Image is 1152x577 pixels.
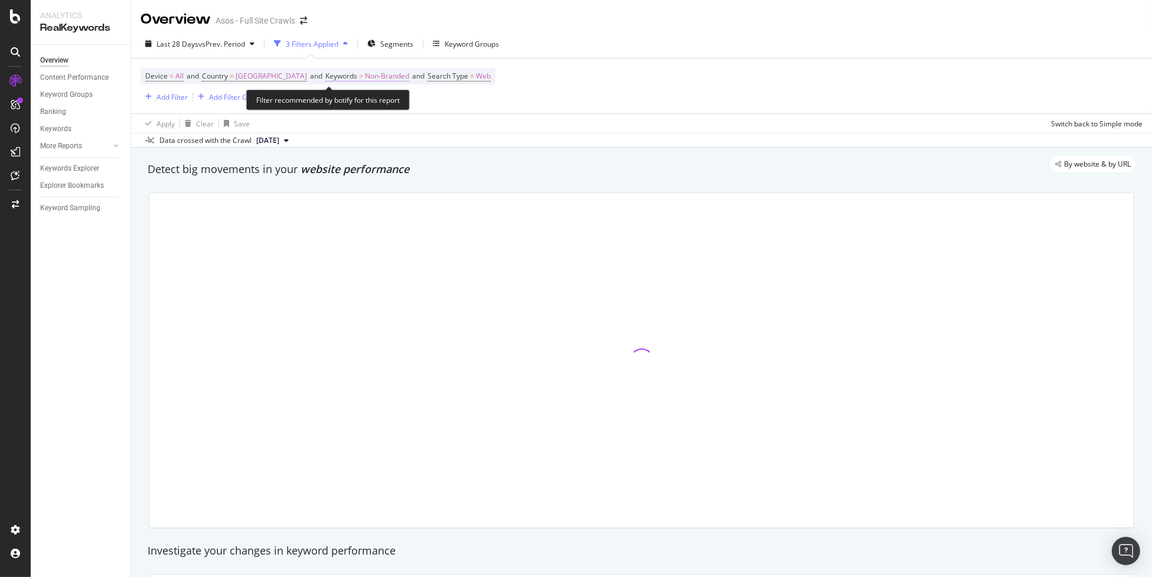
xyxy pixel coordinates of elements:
[40,140,110,152] a: More Reports
[198,39,245,49] span: vs Prev. Period
[445,39,499,49] div: Keyword Groups
[141,9,211,30] div: Overview
[365,68,409,84] span: Non-Branded
[141,90,188,104] button: Add Filter
[40,140,82,152] div: More Reports
[1051,119,1143,129] div: Switch back to Simple mode
[40,89,122,101] a: Keyword Groups
[156,119,175,129] div: Apply
[252,133,293,148] button: [DATE]
[145,71,168,81] span: Device
[40,180,122,192] a: Explorer Bookmarks
[40,21,121,35] div: RealKeywords
[141,114,175,133] button: Apply
[156,39,198,49] span: Last 28 Days
[40,9,121,21] div: Analytics
[156,92,188,102] div: Add Filter
[209,92,263,102] div: Add Filter Group
[470,71,474,81] span: =
[180,114,214,133] button: Clear
[40,123,122,135] a: Keywords
[310,71,322,81] span: and
[359,71,363,81] span: =
[1112,537,1140,565] div: Open Intercom Messenger
[476,68,491,84] span: Web
[216,15,295,27] div: Asos - Full Site Crawls
[427,71,468,81] span: Search Type
[148,543,1135,559] div: Investigate your changes in keyword performance
[40,202,122,214] a: Keyword Sampling
[256,135,279,146] span: 2025 Sep. 29th
[141,34,259,53] button: Last 28 DaysvsPrev. Period
[40,106,122,118] a: Ranking
[40,54,68,67] div: Overview
[269,34,353,53] button: 3 Filters Applied
[169,71,174,81] span: =
[187,71,199,81] span: and
[1050,156,1135,172] div: legacy label
[40,162,99,175] div: Keywords Explorer
[202,71,228,81] span: Country
[40,71,109,84] div: Content Performance
[40,202,100,214] div: Keyword Sampling
[40,162,122,175] a: Keywords Explorer
[428,34,504,53] button: Keyword Groups
[325,71,357,81] span: Keywords
[40,54,122,67] a: Overview
[40,106,66,118] div: Ranking
[159,135,252,146] div: Data crossed with the Crawl
[412,71,425,81] span: and
[286,39,338,49] div: 3 Filters Applied
[363,34,418,53] button: Segments
[196,119,214,129] div: Clear
[40,71,122,84] a: Content Performance
[1064,161,1131,168] span: By website & by URL
[234,119,250,129] div: Save
[236,68,307,84] span: [GEOGRAPHIC_DATA]
[380,39,413,49] span: Segments
[246,90,410,110] div: Filter recommended by botify for this report
[1046,114,1143,133] button: Switch back to Simple mode
[300,17,307,25] div: arrow-right-arrow-left
[219,114,250,133] button: Save
[230,71,234,81] span: =
[40,123,71,135] div: Keywords
[175,68,184,84] span: All
[40,180,104,192] div: Explorer Bookmarks
[193,90,263,104] button: Add Filter Group
[40,89,93,101] div: Keyword Groups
